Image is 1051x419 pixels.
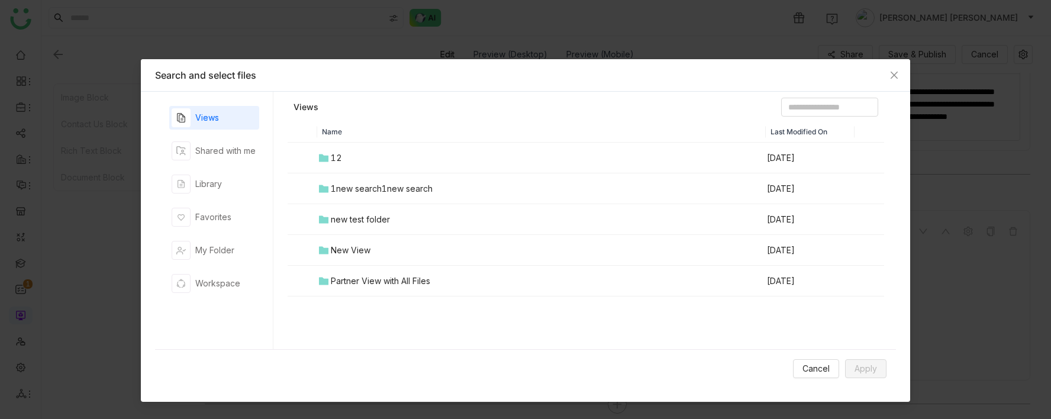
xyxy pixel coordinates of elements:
td: [DATE] [766,173,855,204]
th: Name [317,121,766,143]
div: Shared with me [195,144,256,157]
div: Workspace [195,277,240,290]
div: Library [195,178,222,191]
td: [DATE] [766,143,855,173]
td: [DATE] [766,204,855,235]
div: Views [195,111,219,124]
td: [DATE] [766,235,855,266]
div: Favorites [195,211,231,224]
a: Views [294,101,318,113]
div: 1new search1new search [331,182,433,195]
div: 12 [331,152,342,165]
div: Search and select files [155,69,896,82]
th: Last Modified On [766,121,855,143]
td: [DATE] [766,266,855,296]
button: Apply [845,359,886,378]
button: Close [878,59,910,91]
div: Partner View with All Files [331,275,430,288]
span: Cancel [802,362,830,375]
div: New View [331,244,370,257]
div: new test folder [331,213,390,226]
button: Cancel [793,359,839,378]
div: My Folder [195,244,234,257]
